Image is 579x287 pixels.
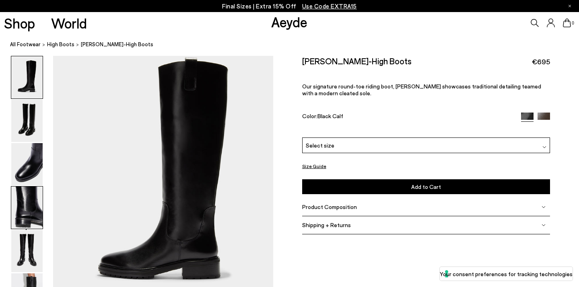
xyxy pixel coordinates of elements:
[11,187,43,229] img: Henry Knee-High Boots - Image 4
[542,145,546,149] img: svg%3E
[302,179,550,194] button: Add to Cart
[302,221,351,228] span: Shipping + Returns
[47,41,74,47] span: High Boots
[10,34,579,56] nav: breadcrumb
[302,203,357,210] span: Product Composition
[81,40,153,49] span: [PERSON_NAME]-High Boots
[302,56,412,66] h2: [PERSON_NAME]-High Boots
[11,100,43,142] img: Henry Knee-High Boots - Image 2
[11,56,43,98] img: Henry Knee-High Boots - Image 1
[542,205,546,209] img: svg%3E
[411,183,441,190] span: Add to Cart
[563,18,571,27] a: 0
[47,40,74,49] a: High Boots
[571,21,575,25] span: 0
[302,113,513,122] div: Color:
[440,270,573,278] label: Your consent preferences for tracking technologies
[4,16,35,30] a: Shop
[306,141,334,150] span: Select size
[302,2,357,10] span: Navigate to /collections/ss25-final-sizes
[271,13,307,30] a: Aeyde
[542,223,546,227] img: svg%3E
[11,143,43,185] img: Henry Knee-High Boots - Image 3
[317,113,343,119] span: Black Calf
[532,57,550,67] span: €695
[51,16,87,30] a: World
[222,1,357,11] p: Final Sizes | Extra 15% Off
[11,230,43,272] img: Henry Knee-High Boots - Image 5
[10,40,41,49] a: All Footwear
[440,267,573,281] button: Your consent preferences for tracking technologies
[302,161,326,171] button: Size Guide
[302,83,550,96] p: Our signature round-toe riding boot, [PERSON_NAME] showcases traditional detailing teamed with a ...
